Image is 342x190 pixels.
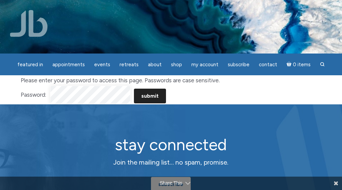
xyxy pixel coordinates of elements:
[120,62,139,68] span: Retreats
[13,58,47,71] a: featured in
[259,62,277,68] span: Contact
[293,62,311,67] span: 0 items
[72,157,270,168] p: Join the mailing list… no spam, promise.
[283,58,315,71] a: Cart0 items
[187,58,222,71] a: My Account
[228,62,249,68] span: Subscribe
[171,62,182,68] span: Shop
[287,62,293,68] i: Cart
[21,75,321,104] form: Please enter your password to access this page. Passwords are case sensitive.
[134,89,166,103] input: Submit
[17,62,43,68] span: featured in
[167,58,186,71] a: Shop
[90,58,114,71] a: Events
[255,58,281,71] a: Contact
[48,58,89,71] a: Appointments
[52,62,85,68] span: Appointments
[144,58,166,71] a: About
[94,62,110,68] span: Events
[72,136,270,154] h2: stay connected
[21,90,46,100] label: Password:
[148,62,162,68] span: About
[10,10,48,37] img: Jamie Butler. The Everyday Medium
[191,62,218,68] span: My Account
[116,58,143,71] a: Retreats
[224,58,253,71] a: Subscribe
